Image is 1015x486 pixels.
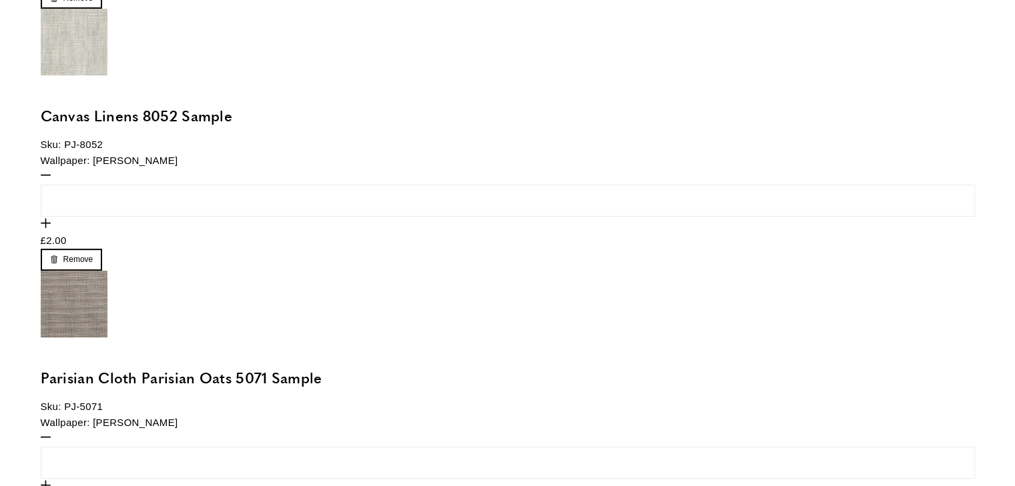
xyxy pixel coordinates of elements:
span: Sku: [41,139,61,150]
span: Sample [272,367,322,387]
span: [PERSON_NAME] [93,155,178,166]
span: Sample [182,105,232,125]
span: Sku: [41,401,61,412]
button: Remove Canvas Linens 8052 [41,249,103,270]
img: Canvas Linens 8052 [41,9,107,75]
a: Canvas Linens 8052 [41,105,178,125]
span: Wallpaper: [41,417,90,428]
span: Wallpaper: [41,155,90,166]
span: PJ-5071 [64,401,103,412]
img: Parisian Cloth Parisian Oats 5071 [41,271,107,337]
span: Remove [63,255,93,264]
a: Parisian Cloth Parisian Oats 5071 [41,367,268,387]
a: Parisian Cloth Parisian Oats 5071 [41,328,107,339]
a: Canvas Linens 8052 [41,66,107,77]
span: £2.00 [41,235,67,246]
span: PJ-8052 [64,139,103,150]
span: [PERSON_NAME] [93,417,178,428]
